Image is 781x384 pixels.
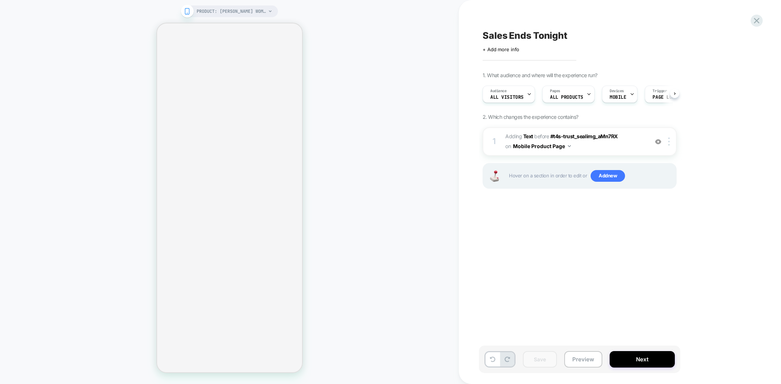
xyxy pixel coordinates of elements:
[523,351,557,368] button: Save
[550,89,560,94] span: Pages
[655,139,661,145] img: crossed eye
[610,351,675,368] button: Next
[591,170,625,182] span: Add new
[550,95,583,100] span: ALL PRODUCTS
[550,133,618,139] span: #t4s-trust_sealimg_aMn7RX
[483,72,597,78] span: 1. What audience and where will the experience run?
[523,133,533,139] b: Text
[490,89,507,94] span: Audience
[483,46,519,52] span: + Add more info
[610,95,626,100] span: MOBILE
[564,351,602,368] button: Preview
[652,95,677,100] span: Page Load
[483,30,568,41] span: Sales Ends Tonight
[668,138,670,146] img: close
[534,133,549,139] span: BEFORE
[509,170,672,182] span: Hover on a section in order to edit or
[568,145,571,147] img: down arrow
[505,133,533,139] span: Adding
[652,89,667,94] span: Trigger
[491,134,498,149] div: 1
[513,141,571,151] button: Mobile Product Page
[483,114,578,120] span: 2. Which changes the experience contains?
[505,142,511,151] span: on
[487,170,502,182] img: Joystick
[197,5,266,17] span: PRODUCT: [PERSON_NAME] Womens Brown Suede Car Coat
[610,89,624,94] span: Devices
[490,95,524,100] span: All Visitors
